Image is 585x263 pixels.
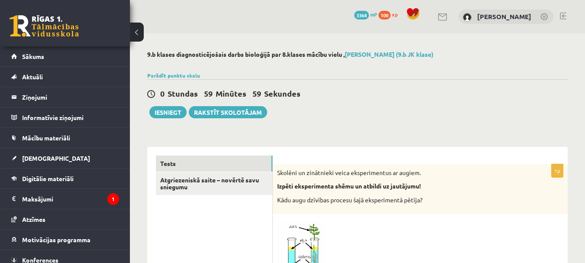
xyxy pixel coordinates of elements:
span: Minūtes [216,88,246,98]
span: Sākums [22,52,44,60]
legend: Informatīvie ziņojumi [22,107,119,127]
a: [DEMOGRAPHIC_DATA] [11,148,119,168]
span: Aktuāli [22,73,43,81]
a: Mācību materiāli [11,128,119,148]
a: Digitālie materiāli [11,169,119,188]
a: Atgriezeniskā saite – novērtē savu sniegumu [156,172,272,195]
h2: 9.b klases diagnosticējošais darbs bioloģijā par 8.klases mācību vielu , [147,51,568,58]
a: 3364 mP [354,11,377,18]
a: Rīgas 1. Tālmācības vidusskola [10,15,79,37]
a: Ziņojumi [11,87,119,107]
a: Atzīmes [11,209,119,229]
span: 59 [204,88,213,98]
a: Rakstīt skolotājam [189,106,267,118]
p: Kādu augu dzīvības procesu šajā eksperimentā pētīja? [277,196,520,205]
p: 1p [551,164,563,178]
a: Tests [156,156,272,172]
span: 100 [378,11,391,19]
a: [PERSON_NAME] [477,12,531,21]
legend: Ziņojumi [22,87,119,107]
span: xp [392,11,398,18]
span: Mācību materiāli [22,134,70,142]
span: Digitālie materiāli [22,175,74,182]
button: Iesniegt [149,106,187,118]
span: 3364 [354,11,369,19]
i: 1 [107,193,119,205]
a: Aktuāli [11,67,119,87]
strong: Izpēti eksperimenta shēmu un atbildi uz jautājumu! [277,182,421,190]
span: Sekundes [264,88,301,98]
span: Stundas [168,88,198,98]
p: Skolēni un zinātnieki veica eksperimentus ar augiem. [277,169,520,177]
a: [PERSON_NAME] (9.b JK klase) [345,50,433,58]
span: Atzīmes [22,215,45,223]
span: mP [370,11,377,18]
span: 0 [160,88,165,98]
a: Maksājumi1 [11,189,119,209]
span: Motivācijas programma [22,236,90,244]
span: [DEMOGRAPHIC_DATA] [22,154,90,162]
a: Sākums [11,46,119,66]
a: Motivācijas programma [11,230,119,250]
a: Informatīvie ziņojumi [11,107,119,127]
a: Parādīt punktu skalu [147,72,200,79]
legend: Maksājumi [22,189,119,209]
a: 100 xp [378,11,402,18]
span: 59 [252,88,261,98]
img: Katrīna Valtere [463,13,472,22]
